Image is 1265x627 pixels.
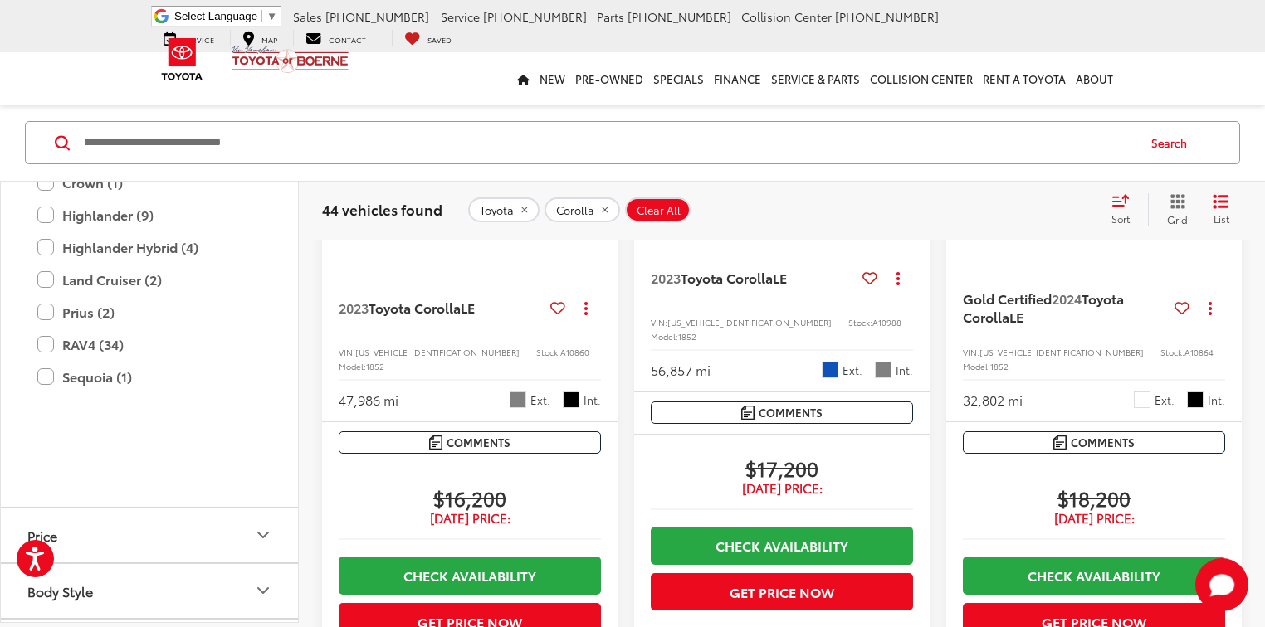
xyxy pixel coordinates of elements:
span: Parts [597,8,624,25]
a: 2023Toyota CorollaLE [339,299,544,317]
span: Clear All [637,204,681,217]
span: Black [563,391,579,408]
span: Corolla [556,204,594,217]
span: Toyota Corolla [963,289,1124,326]
span: Gray [510,391,526,408]
span: Blue [822,362,838,378]
span: LE [1009,307,1023,326]
span: dropdown dots [1209,301,1212,314]
span: Ext. [530,392,550,408]
img: Vic Vaughan Toyota of Boerne [231,45,349,74]
span: A10860 [560,346,589,358]
span: Stock: [536,346,560,358]
span: LE [773,268,787,287]
span: Int. [896,362,913,378]
a: Collision Center [865,52,978,105]
input: Search by Make, Model, or Keyword [82,123,1136,163]
span: Stock: [848,316,872,328]
a: Service [151,30,227,46]
a: Finance [709,52,766,105]
span: Comments [759,405,823,420]
a: Check Availability [339,557,601,594]
span: [US_VEHICLE_IDENTIFICATION_NUMBER] [667,316,832,328]
label: RAV4 (34) [37,330,261,359]
div: Body Style [27,583,93,599]
span: 2023 [339,298,369,317]
label: Crown (1) [37,168,261,197]
a: New [535,52,570,105]
span: dropdown dots [896,271,900,284]
span: Collision Center [741,8,832,25]
span: [PHONE_NUMBER] [325,8,429,25]
span: ▼ [266,10,277,22]
span: $18,200 [963,485,1225,510]
a: Service & Parts: Opens in a new tab [766,52,865,105]
span: $17,200 [651,455,913,480]
span: [PHONE_NUMBER] [835,8,939,25]
button: Select sort value [1103,193,1148,226]
span: [DATE] Price: [339,510,601,527]
a: My Saved Vehicles [392,30,464,46]
span: Toyota Corolla [681,268,773,287]
span: Int. [584,392,601,408]
span: Toyota Corolla [369,298,461,317]
span: ​ [261,10,262,22]
span: 2023 [651,268,681,287]
span: Model: [651,330,678,343]
button: Toggle Chat Window [1195,558,1248,611]
button: Actions [884,263,913,292]
span: [DATE] Price: [963,510,1225,527]
button: PricePrice [1,508,300,562]
span: VIN: [339,346,355,358]
button: Actions [1196,293,1225,322]
img: Comments [429,435,442,450]
span: 1852 [678,330,696,343]
a: 2023Toyota CorollaLE [651,269,856,287]
span: Ext. [1155,392,1175,408]
button: Body StyleBody Style [1,564,300,618]
a: Map [230,30,290,46]
img: Comments [1053,435,1067,450]
span: [DATE] Price: [651,480,913,497]
svg: Start Chat [1195,558,1248,611]
span: Comments [1071,435,1135,450]
span: 1852 [990,360,1009,372]
button: Grid View [1148,193,1200,226]
label: Sequoia (1) [37,362,261,391]
div: Price [27,527,57,543]
span: Ext. [843,362,862,378]
span: 2024 [1052,289,1082,308]
a: Check Availability [651,527,913,564]
a: Contact [293,30,379,46]
span: VIN: [651,316,667,328]
span: Sales [293,8,322,25]
span: Black [1187,391,1204,408]
span: Gold Certified [963,289,1052,308]
button: Actions [572,293,601,322]
span: Int. [1208,392,1225,408]
span: Grid [1167,212,1188,226]
a: Pre-Owned [570,52,648,105]
span: Service [441,8,480,25]
label: Land Cruiser (2) [37,265,261,294]
button: Comments [651,401,913,424]
span: Model: [963,360,990,372]
label: Highlander (9) [37,201,261,230]
a: Gold Certified2024Toyota CorollaLE [963,289,1168,327]
div: 56,857 mi [651,361,711,380]
span: Select Language [174,10,257,22]
span: 1852 [366,360,384,372]
div: 32,802 mi [963,391,1023,410]
span: Model: [339,360,366,372]
span: VIN: [963,346,979,358]
span: A10988 [872,316,901,328]
button: Search [1136,122,1211,163]
button: Comments [963,431,1225,454]
button: Get Price Now [651,573,913,610]
span: [PHONE_NUMBER] [628,8,731,25]
span: Toyota [480,204,514,217]
span: White [1134,391,1150,408]
span: Stock: [1160,346,1184,358]
button: Clear All [625,197,691,222]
